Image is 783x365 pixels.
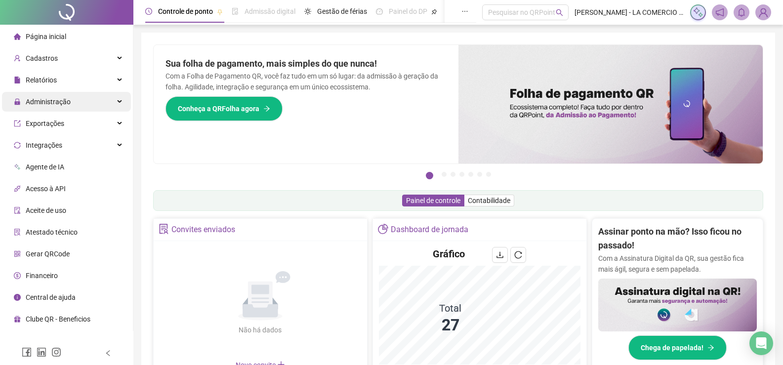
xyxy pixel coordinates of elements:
[707,344,714,351] span: arrow-right
[459,172,464,177] button: 4
[442,172,447,177] button: 2
[165,71,447,92] p: Com a Folha de Pagamento QR, você faz tudo em um só lugar: da admissão à geração da folha. Agilid...
[575,7,684,18] span: [PERSON_NAME] - LA COMERCIO / LC COMERCIO E TRANSPORTES
[26,76,57,84] span: Relatórios
[14,272,21,279] span: dollar
[14,229,21,236] span: solution
[496,251,504,259] span: download
[232,8,239,15] span: file-done
[26,33,66,41] span: Página inicial
[14,316,21,323] span: gift
[14,250,21,257] span: qrcode
[26,228,78,236] span: Atestado técnico
[26,315,90,323] span: Clube QR - Beneficios
[431,9,437,15] span: pushpin
[749,331,773,355] div: Open Intercom Messenger
[693,7,703,18] img: sparkle-icon.fc2bf0ac1784a2077858766a79e2daf3.svg
[426,172,433,179] button: 1
[26,206,66,214] span: Aceite de uso
[171,221,235,238] div: Convites enviados
[217,9,223,15] span: pushpin
[26,250,70,258] span: Gerar QRCode
[159,224,169,234] span: solution
[14,55,21,62] span: user-add
[389,7,427,15] span: Painel do DP
[756,5,771,20] img: 38830
[468,172,473,177] button: 5
[598,253,757,275] p: Com a Assinatura Digital da QR, sua gestão fica mais ágil, segura e sem papelada.
[165,57,447,71] h2: Sua folha de pagamento, mais simples do que nunca!
[458,45,763,163] img: banner%2F8d14a306-6205-4263-8e5b-06e9a85ad873.png
[468,197,510,204] span: Contabilidade
[461,8,468,15] span: ellipsis
[26,272,58,280] span: Financeiro
[14,142,21,149] span: sync
[26,141,62,149] span: Integrações
[263,105,270,112] span: arrow-right
[245,7,295,15] span: Admissão digital
[304,8,311,15] span: sun
[14,120,21,127] span: export
[477,172,482,177] button: 6
[715,8,724,17] span: notification
[165,96,283,121] button: Conheça a QRFolha agora
[14,294,21,301] span: info-circle
[26,54,58,62] span: Cadastros
[598,225,757,253] h2: Assinar ponto na mão? Isso ficou no passado!
[14,207,21,214] span: audit
[451,172,455,177] button: 3
[378,224,388,234] span: pie-chart
[158,7,213,15] span: Controle de ponto
[51,347,61,357] span: instagram
[14,98,21,105] span: lock
[641,342,703,353] span: Chega de papelada!
[26,163,64,171] span: Agente de IA
[178,103,259,114] span: Conheça a QRFolha agora
[317,7,367,15] span: Gestão de férias
[598,279,757,331] img: banner%2F02c71560-61a6-44d4-94b9-c8ab97240462.png
[486,172,491,177] button: 7
[26,293,76,301] span: Central de ajuda
[37,347,46,357] span: linkedin
[391,221,468,238] div: Dashboard de jornada
[737,8,746,17] span: bell
[406,197,460,204] span: Painel de controle
[556,9,563,16] span: search
[433,247,465,261] h4: Gráfico
[26,98,71,106] span: Administração
[376,8,383,15] span: dashboard
[26,185,66,193] span: Acesso à API
[14,33,21,40] span: home
[628,335,727,360] button: Chega de papelada!
[105,350,112,357] span: left
[22,347,32,357] span: facebook
[14,77,21,83] span: file
[145,8,152,15] span: clock-circle
[215,324,306,335] div: Não há dados
[514,251,522,259] span: reload
[14,185,21,192] span: api
[26,120,64,127] span: Exportações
